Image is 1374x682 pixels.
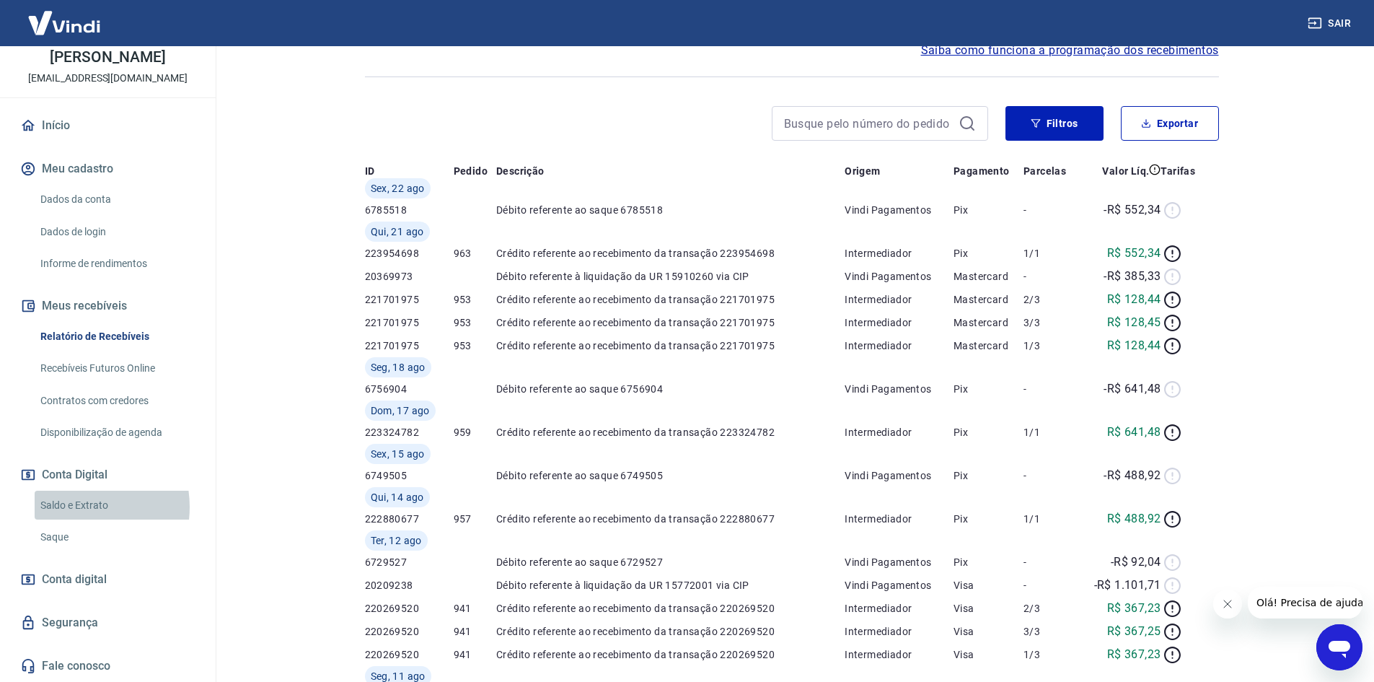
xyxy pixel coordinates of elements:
[17,650,198,682] a: Fale conosco
[365,203,454,217] p: 6785518
[1107,245,1161,262] p: R$ 552,34
[845,269,954,284] p: Vindi Pagamentos
[954,468,1023,483] p: Pix
[1023,578,1077,593] p: -
[496,647,845,662] p: Crédito referente ao recebimento da transação 220269520
[845,292,954,307] p: Intermediador
[28,71,188,86] p: [EMAIL_ADDRESS][DOMAIN_NAME]
[954,203,1023,217] p: Pix
[365,601,454,616] p: 220269520
[1107,337,1161,354] p: R$ 128,44
[1023,647,1077,662] p: 1/3
[845,555,954,569] p: Vindi Pagamentos
[365,338,454,353] p: 221701975
[496,578,845,593] p: Débito referente à liquidação da UR 15772001 via CIP
[35,185,198,214] a: Dados da conta
[845,578,954,593] p: Vindi Pagamentos
[371,403,430,418] span: Dom, 17 ago
[1023,624,1077,639] p: 3/3
[17,1,111,45] img: Vindi
[17,459,198,491] button: Conta Digital
[845,512,954,526] p: Intermediador
[454,164,488,178] p: Pedido
[845,601,954,616] p: Intermediador
[1023,269,1077,284] p: -
[365,624,454,639] p: 220269520
[371,490,424,504] span: Qui, 14 ago
[496,338,845,353] p: Crédito referente ao recebimento da transação 221701975
[365,315,454,330] p: 221701975
[365,164,375,178] p: ID
[1023,425,1077,440] p: 1/1
[454,647,496,662] p: 941
[9,10,121,22] span: Olá! Precisa de ajuda?
[784,113,953,134] input: Busque pelo número do pedido
[1107,646,1161,663] p: R$ 367,23
[1023,292,1077,307] p: 2/3
[365,512,454,526] p: 222880677
[954,382,1023,396] p: Pix
[371,360,426,375] span: Seg, 18 ago
[1023,203,1077,217] p: -
[954,164,1010,178] p: Pagamento
[1316,624,1362,670] iframe: Botão para abrir a janela de mensagens
[454,512,496,526] p: 957
[845,624,954,639] p: Intermediador
[845,382,954,396] p: Vindi Pagamentos
[35,418,198,447] a: Disponibilização de agenda
[921,42,1219,59] span: Saiba como funciona a programação dos recebimentos
[35,217,198,247] a: Dados de login
[365,382,454,396] p: 6756904
[845,315,954,330] p: Intermediador
[1111,554,1161,571] p: -R$ 92,04
[365,269,454,284] p: 20369973
[496,601,845,616] p: Crédito referente ao recebimento da transação 220269520
[845,338,954,353] p: Intermediador
[365,555,454,569] p: 6729527
[1107,424,1161,441] p: R$ 641,48
[35,354,198,383] a: Recebíveis Futuros Online
[35,322,198,351] a: Relatório de Recebíveis
[35,523,198,552] a: Saque
[371,181,425,196] span: Sex, 22 ago
[1023,338,1077,353] p: 1/3
[1094,577,1161,594] p: -R$ 1.101,71
[371,224,424,239] span: Qui, 21 ago
[35,491,198,520] a: Saldo e Extrato
[1107,291,1161,308] p: R$ 128,44
[954,578,1023,593] p: Visa
[954,555,1023,569] p: Pix
[954,512,1023,526] p: Pix
[454,425,496,440] p: 959
[1023,382,1077,396] p: -
[1023,164,1066,178] p: Parcelas
[42,569,107,590] span: Conta digital
[1107,314,1161,331] p: R$ 128,45
[954,425,1023,440] p: Pix
[1107,510,1161,528] p: R$ 488,92
[365,425,454,440] p: 223324782
[496,425,845,440] p: Crédito referente ao recebimento da transação 223324782
[17,290,198,322] button: Meus recebíveis
[365,292,454,307] p: 221701975
[1248,587,1362,618] iframe: Mensagem da empresa
[954,315,1023,330] p: Mastercard
[1005,106,1104,141] button: Filtros
[1104,467,1161,484] p: -R$ 488,92
[496,315,845,330] p: Crédito referente ao recebimento da transação 221701975
[454,246,496,261] p: 963
[845,246,954,261] p: Intermediador
[35,249,198,279] a: Informe de rendimentos
[845,203,954,217] p: Vindi Pagamentos
[50,50,165,65] p: [PERSON_NAME]
[371,447,425,461] span: Sex, 15 ago
[1213,590,1242,618] iframe: Fechar mensagem
[17,564,198,595] a: Conta digital
[496,512,845,526] p: Crédito referente ao recebimento da transação 222880677
[496,468,845,483] p: Débito referente ao saque 6749505
[1023,512,1077,526] p: 1/1
[17,607,198,639] a: Segurança
[954,246,1023,261] p: Pix
[371,533,422,548] span: Ter, 12 ago
[954,292,1023,307] p: Mastercard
